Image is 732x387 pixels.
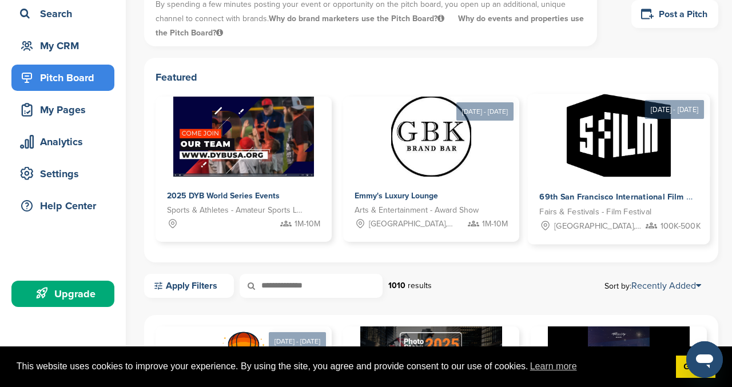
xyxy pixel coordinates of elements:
[631,280,701,292] a: Recently Added
[269,14,447,23] span: Why do brand marketers use the Pitch Board?
[567,94,670,177] img: Sponsorpitch &
[528,75,710,244] a: [DATE] - [DATE] Sponsorpitch & 69th San Francisco International Film Festival Fairs & Festivals -...
[167,191,280,201] span: 2025 DYB World Series Events
[156,69,707,85] h2: Featured
[17,99,114,120] div: My Pages
[17,196,114,216] div: Help Center
[482,218,508,230] span: 1M-10M
[11,65,114,91] a: Pitch Board
[604,281,701,290] span: Sort by:
[17,131,114,152] div: Analytics
[17,284,114,304] div: Upgrade
[144,274,234,298] a: Apply Filters
[17,3,114,24] div: Search
[11,193,114,219] a: Help Center
[17,67,114,88] div: Pitch Board
[156,97,332,242] a: Sponsorpitch & 2025 DYB World Series Events Sports & Athletes - Amateur Sports Leagues 1M-10M
[456,102,514,121] div: [DATE] - [DATE]
[539,205,651,218] span: Fairs & Festivals - Film Festival
[269,332,326,350] div: [DATE] - [DATE]
[295,218,320,230] span: 1M-10M
[11,161,114,187] a: Settings
[661,220,701,233] span: 100K-500K
[343,78,519,242] a: [DATE] - [DATE] Sponsorpitch & Emmy's Luxury Lounge Arts & Entertainment - Award Show [GEOGRAPHIC...
[11,129,114,155] a: Analytics
[11,33,114,59] a: My CRM
[11,1,114,27] a: Search
[167,204,303,217] span: Sports & Athletes - Amateur Sports Leagues
[408,281,432,290] span: results
[676,356,715,378] a: dismiss cookie message
[11,97,114,123] a: My Pages
[11,281,114,307] a: Upgrade
[528,358,579,375] a: learn more about cookies
[391,97,471,177] img: Sponsorpitch &
[17,163,114,184] div: Settings
[173,97,315,177] img: Sponsorpitch &
[686,341,723,378] iframe: Button to launch messaging window
[388,281,405,290] strong: 1010
[17,358,667,375] span: This website uses cookies to improve your experience. By using the site, you agree and provide co...
[355,191,438,201] span: Emmy's Luxury Lounge
[17,35,114,56] div: My CRM
[645,100,705,119] div: [DATE] - [DATE]
[539,191,716,202] span: 69th San Francisco International Film Festival
[554,220,642,233] span: [GEOGRAPHIC_DATA], [GEOGRAPHIC_DATA]
[369,218,454,230] span: [GEOGRAPHIC_DATA], [GEOGRAPHIC_DATA]
[355,204,479,217] span: Arts & Entertainment - Award Show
